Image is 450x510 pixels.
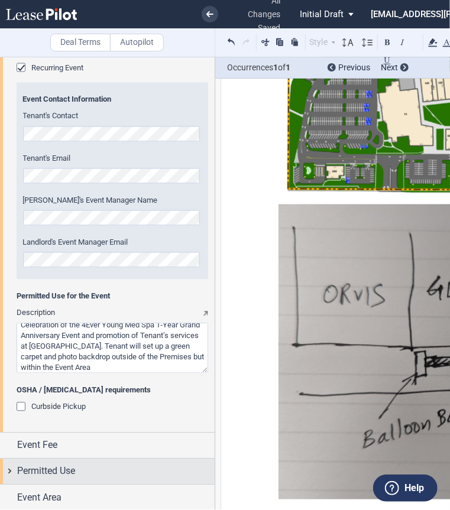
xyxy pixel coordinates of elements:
[17,438,57,453] span: Event Fee
[31,402,86,411] span: Curbside Pickup
[300,9,344,20] span: Initial Draft
[373,475,438,502] button: Help
[286,63,290,72] b: 1
[225,35,238,49] button: Undo
[338,63,370,72] span: Previous
[17,491,61,505] span: Event Area
[203,311,208,316] img: popout_long_text.png
[396,35,410,49] button: Italic
[17,402,86,414] md-checkbox: Curbside Pickup
[380,53,394,67] button: Underline
[17,63,83,74] md-checkbox: Recurring Event
[328,62,370,74] div: Previous
[381,63,398,72] span: Next
[380,35,394,49] button: Bold
[110,34,164,51] label: Autopilot
[17,291,208,302] span: Permitted Use for the Event
[23,238,128,247] span: Landlord's Event Manager Email
[259,35,273,49] button: Cut
[31,64,83,73] span: Recurring Event
[23,95,202,105] span: Event Contact Information
[50,34,111,51] label: Deal Terms
[17,464,75,479] span: Permitted Use
[23,112,79,121] span: Tenant's Contact
[404,480,424,496] label: Help
[23,196,158,205] span: [PERSON_NAME]'s Event Manager Name
[17,385,208,396] span: OSHA / [MEDICAL_DATA] requirements
[273,63,278,72] b: 1
[227,61,319,74] span: Occurrences of
[23,154,71,163] span: Tenant's Email
[273,35,287,49] button: Copy
[17,308,55,317] span: Description
[288,35,302,49] button: Paste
